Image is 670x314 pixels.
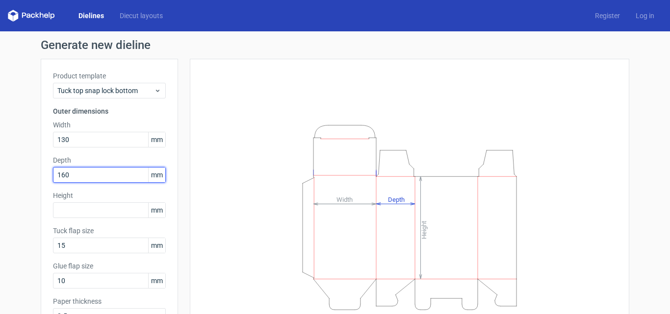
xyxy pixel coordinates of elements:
[53,261,166,271] label: Glue flap size
[148,273,165,288] span: mm
[41,39,629,51] h1: Generate new dieline
[148,132,165,147] span: mm
[388,195,405,203] tspan: Depth
[53,120,166,130] label: Width
[420,220,428,239] tspan: Height
[53,155,166,165] label: Depth
[148,168,165,182] span: mm
[148,203,165,217] span: mm
[112,11,171,21] a: Diecut layouts
[148,238,165,253] span: mm
[587,11,628,21] a: Register
[53,296,166,306] label: Paper thickness
[336,195,353,203] tspan: Width
[53,191,166,200] label: Height
[53,106,166,116] h3: Outer dimensions
[628,11,662,21] a: Log in
[57,86,154,96] span: Tuck top snap lock bottom
[53,226,166,236] label: Tuck flap size
[53,71,166,81] label: Product template
[71,11,112,21] a: Dielines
